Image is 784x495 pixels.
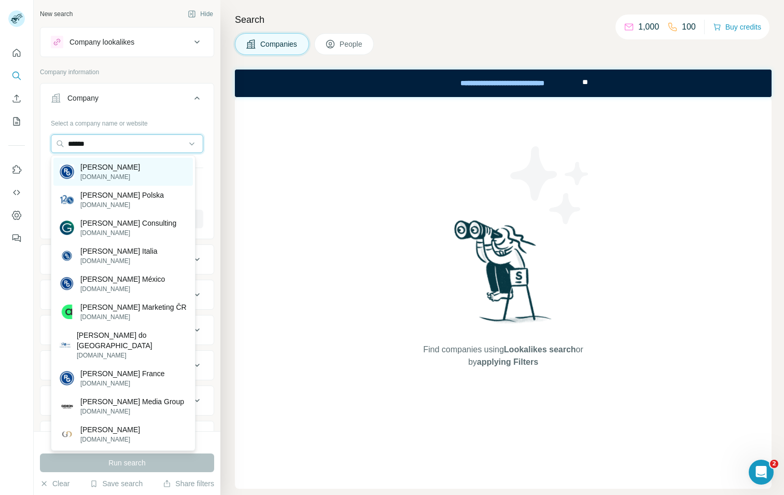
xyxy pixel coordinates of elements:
[477,357,538,366] span: applying Filters
[40,9,73,19] div: New search
[8,206,25,225] button: Dashboard
[80,396,184,407] p: [PERSON_NAME] Media Group
[260,39,298,49] span: Companies
[8,183,25,202] button: Use Surfe API
[450,217,557,333] img: Surfe Illustration - Woman searching with binoculars
[340,39,363,49] span: People
[8,160,25,179] button: Use Surfe on LinkedIn
[60,340,71,351] img: Gedeon Richter do Brasil
[40,86,214,115] button: Company
[80,274,165,284] p: [PERSON_NAME] México
[180,6,220,22] button: Hide
[235,12,772,27] h4: Search
[60,371,74,386] img: Gedeon Richter France
[60,192,74,207] img: Gedeon Richter Polska
[51,115,203,128] div: Select a company name or website
[69,37,134,47] div: Company lookalikes
[8,66,25,85] button: Search
[40,282,214,307] button: HQ location
[770,460,778,468] span: 2
[749,460,774,485] iframe: Intercom live chat
[80,379,165,388] p: [DOMAIN_NAME]
[40,353,214,378] button: Employees (size)
[235,70,772,97] iframe: Banner
[80,218,176,228] p: [PERSON_NAME] Consulting
[40,388,214,413] button: Technologies
[682,21,696,33] p: 100
[77,351,187,360] p: [DOMAIN_NAME]
[163,478,214,489] button: Share filters
[80,200,164,210] p: [DOMAIN_NAME]
[8,89,25,108] button: Enrich CSV
[8,112,25,131] button: My lists
[40,247,214,272] button: Industry
[60,277,74,291] img: Gedeon Richter México
[80,424,140,435] p: [PERSON_NAME]
[40,318,214,342] button: Annual revenue ($)
[60,249,74,263] img: Gedeon Richter Italia
[638,21,659,33] p: 1,000
[80,246,158,256] p: [PERSON_NAME] Italia
[60,164,74,179] img: Richter Gedeon Nyrt
[8,44,25,62] button: Quick start
[40,67,214,77] p: Company information
[40,423,214,448] button: Keywords
[80,302,187,312] p: [PERSON_NAME] Marketing ČR
[90,478,143,489] button: Save search
[67,93,99,103] div: Company
[80,312,187,322] p: [DOMAIN_NAME]
[504,345,576,354] span: Lookalikes search
[60,427,74,442] img: Gomes Gedeon
[420,343,586,368] span: Find companies using or by
[60,221,74,235] img: Gedeon GRC Consulting
[40,478,69,489] button: Clear
[80,256,158,266] p: [DOMAIN_NAME]
[713,20,761,34] button: Buy credits
[80,190,164,200] p: [PERSON_NAME] Polska
[80,435,140,444] p: [DOMAIN_NAME]
[80,368,165,379] p: [PERSON_NAME] France
[80,284,165,294] p: [DOMAIN_NAME]
[40,30,214,54] button: Company lookalikes
[80,162,140,172] p: [PERSON_NAME]
[60,399,74,414] img: Gedeon Media Group
[8,229,25,247] button: Feedback
[77,330,187,351] p: [PERSON_NAME] do [GEOGRAPHIC_DATA]
[60,305,74,319] img: Gedeon Richter Marketing ČR
[503,139,597,232] img: Surfe Illustration - Stars
[80,407,184,416] p: [DOMAIN_NAME]
[80,228,176,238] p: [DOMAIN_NAME]
[80,172,140,182] p: [DOMAIN_NAME]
